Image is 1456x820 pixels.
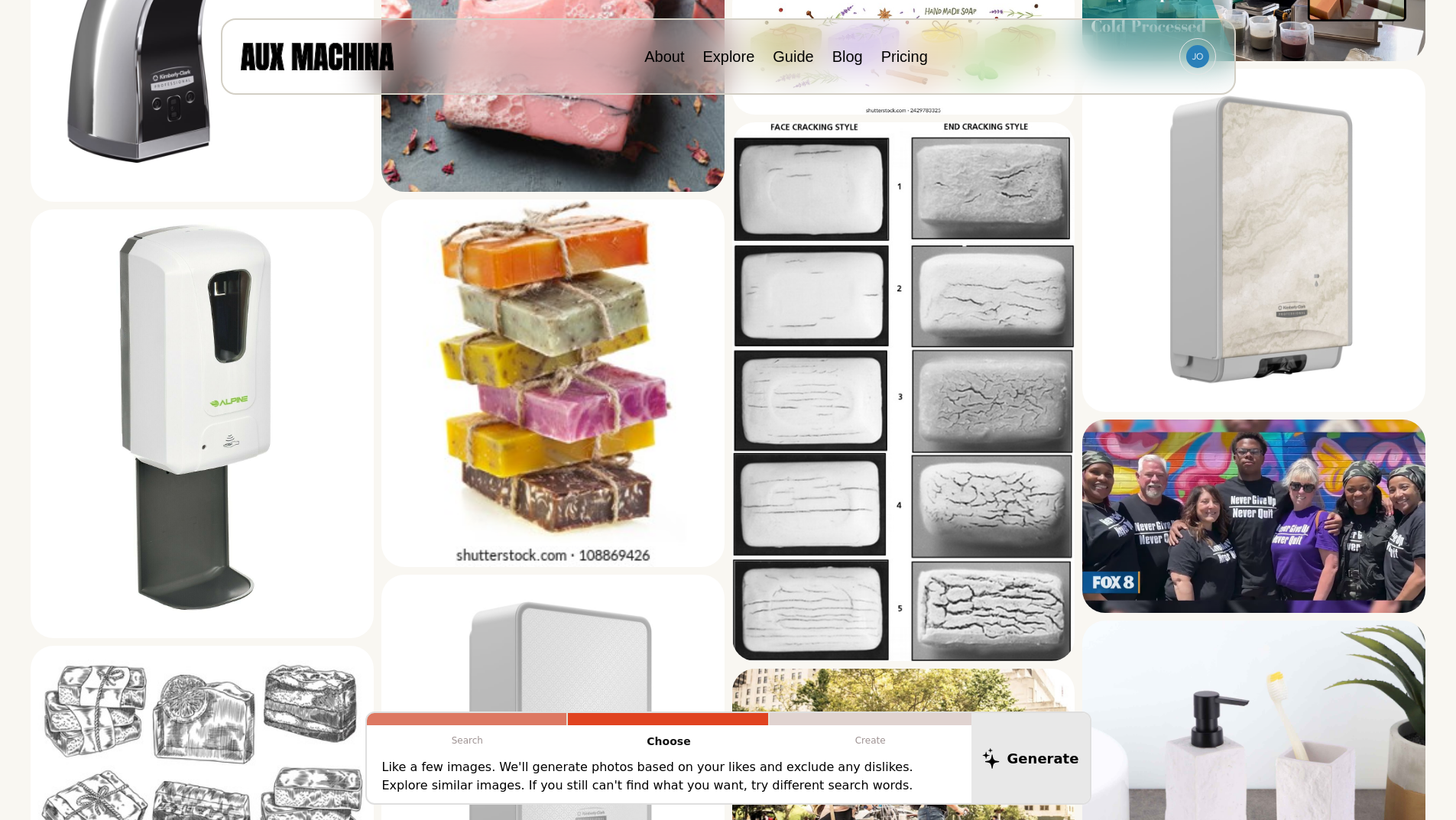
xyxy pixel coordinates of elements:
p: Like a few images. We'll generate photos based on your likes and exclude any dislikes. Explore si... [382,758,956,795]
a: Guide [773,48,813,65]
a: Blog [832,48,863,65]
a: About [644,48,684,65]
a: Explore [702,48,754,65]
img: Search result [31,209,374,638]
img: Search result [1082,69,1425,412]
img: Avatar [1186,45,1209,68]
a: Pricing [881,48,928,65]
p: Choose [568,725,770,758]
img: Search result [381,199,725,567]
p: Create [770,725,971,756]
img: Search result [1082,420,1425,612]
p: Search [367,725,569,756]
img: Search result [732,122,1075,661]
img: AUX MACHINA [241,43,394,70]
button: Generate [971,713,1090,803]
